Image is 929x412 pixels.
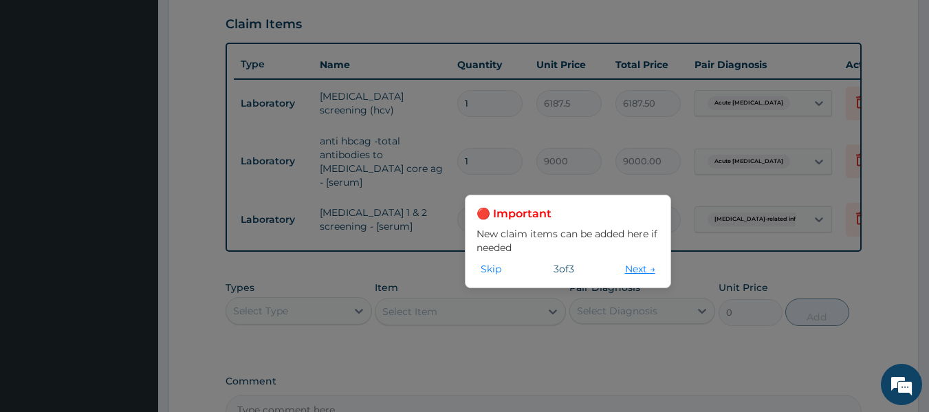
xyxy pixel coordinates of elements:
[477,206,659,221] h3: 🔴 Important
[7,270,262,318] textarea: Type your message and hit 'Enter'
[477,261,505,277] button: Skip
[554,262,574,276] span: 3 of 3
[477,227,659,254] p: New claim items can be added here if needed
[72,77,231,95] div: Chat with us now
[80,120,190,259] span: We're online!
[25,69,56,103] img: d_794563401_company_1708531726252_794563401
[226,7,259,40] div: Minimize live chat window
[621,261,659,277] button: Next →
